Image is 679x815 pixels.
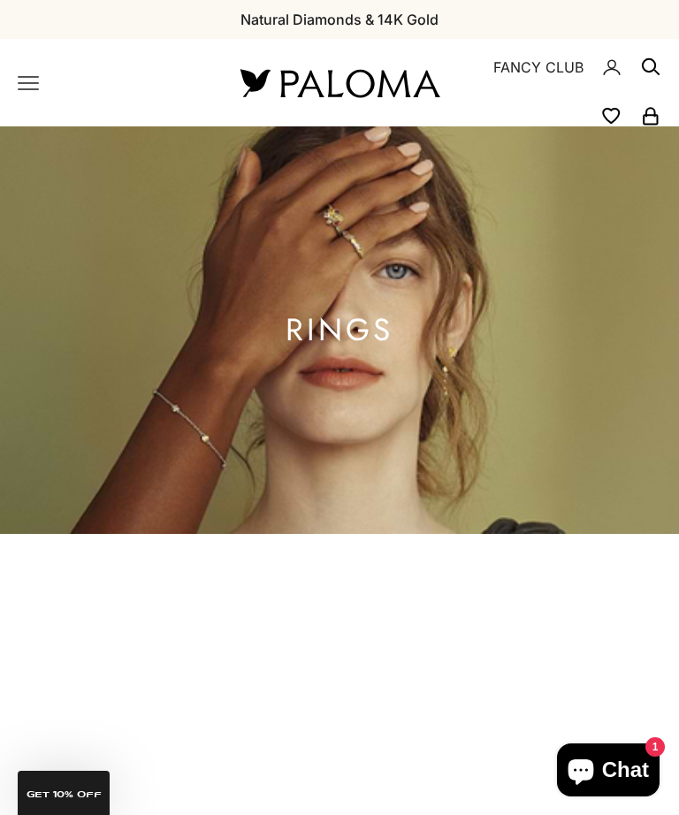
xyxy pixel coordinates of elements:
inbox-online-store-chat: Shopify online store chat [552,743,665,801]
a: FANCY CLUB [493,56,584,79]
span: GET 10% Off [27,790,102,799]
nav: Primary navigation [18,72,198,94]
nav: Secondary navigation [481,39,661,126]
h1: Rings [286,319,393,341]
div: GET 10% Off [18,771,110,815]
p: Natural Diamonds & 14K Gold [240,8,439,31]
